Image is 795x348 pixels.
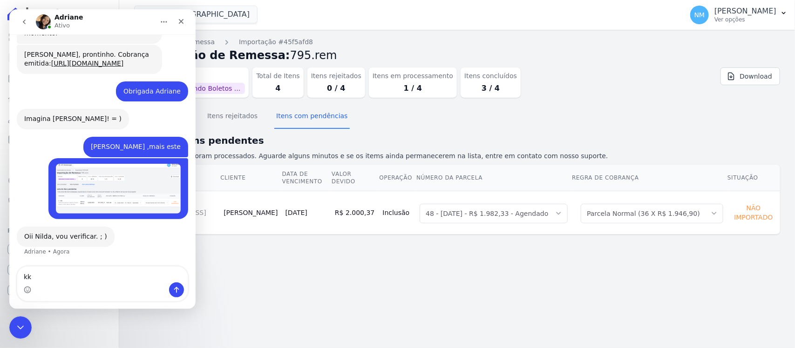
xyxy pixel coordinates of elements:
a: Minha Carteira [4,130,115,149]
th: Operação [379,165,416,191]
div: Oii Nilda, vou verificar. ; )Adriane • Agora [7,217,105,238]
nav: Breadcrumb [134,37,780,47]
button: Itens com pendências [274,105,349,129]
h2: Importação de Remessa: [134,47,780,64]
div: [PERSON_NAME], prontinho. Cobrança emitida: [15,41,145,59]
div: NILDA diz… [7,72,179,100]
textarea: Envie uma mensagem... [8,257,178,273]
a: Recebíveis [4,240,115,259]
iframe: Intercom live chat [9,316,32,339]
th: Situação [727,165,780,191]
th: Regra de Cobrança [571,165,727,191]
a: Negativação [4,192,115,210]
div: Adriane diz… [7,35,179,72]
p: 1 itens ainda não foram processados. Aguarde alguns minutos e se os items ainda permanecerem na l... [134,151,780,161]
dt: Itens concluídos [464,71,517,81]
td: [DATE] [282,191,331,234]
th: Cliente [220,165,281,191]
div: Fechar [163,4,180,20]
div: Obrigada Adriane [107,72,179,93]
button: Itens rejeitados [205,105,259,129]
button: Enviar uma mensagem [160,273,175,288]
dd: 4 [256,83,300,94]
a: Transferências [4,151,115,169]
td: R$ 2.000,37 [331,191,379,234]
span: 795.rem [290,49,337,62]
a: Contratos [4,48,115,67]
a: Download [720,67,780,85]
div: Obrigada Adriane [114,78,171,87]
button: SPE [GEOGRAPHIC_DATA] [134,6,258,23]
a: Importação #45f5afd8 [239,37,313,47]
button: Selecionador de Emoji [14,277,22,284]
div: Não importado [731,201,776,224]
p: [PERSON_NAME] [714,7,776,16]
a: Visão Geral [4,28,115,47]
h2: Lista de itens pendentes [134,134,780,147]
td: [PERSON_NAME] [220,191,281,234]
a: Clientes [4,110,115,128]
div: Adriane diz… [7,100,179,127]
div: Imagina [PERSON_NAME]! = ) [15,105,112,114]
div: [PERSON_NAME] ,mais este [82,133,171,142]
dt: Itens rejeitados [311,71,361,81]
dt: Total de Itens [256,71,300,81]
a: Parcelas [4,69,115,87]
dt: Itens em processamento [373,71,453,81]
div: [PERSON_NAME] ,mais este [74,127,179,148]
dd: 1 / 4 [373,83,453,94]
a: Lotes [4,89,115,108]
th: Valor devido [331,165,379,191]
div: NILDA diz… [7,149,179,218]
div: Plataformas [7,225,111,236]
div: Adriane • Agora [15,240,61,245]
button: Início [146,4,163,21]
button: NM [PERSON_NAME] Ver opções [683,2,795,28]
div: Imagina [PERSON_NAME]! = ) [7,100,120,120]
div: NILDA diz… [7,127,179,149]
dd: 0 / 4 [311,83,361,94]
div: Oii Nilda, vou verificar. ; ) [15,223,98,232]
p: Ativo [45,12,61,21]
a: Crédito [4,171,115,190]
th: Data de Vencimento [282,165,331,191]
span: NM [694,12,705,18]
td: Inclusão [379,191,416,234]
th: Número da Parcela [416,165,571,191]
div: Adriane diz… [7,217,179,258]
a: Conta Hent [4,261,115,279]
div: [PERSON_NAME], prontinho. Cobrança emitida:[URL][DOMAIN_NAME] [7,35,153,65]
dd: 3 / 4 [464,83,517,94]
iframe: Intercom live chat [9,9,196,309]
a: [URL][DOMAIN_NAME] [42,50,115,58]
p: Ver opções [714,16,776,23]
